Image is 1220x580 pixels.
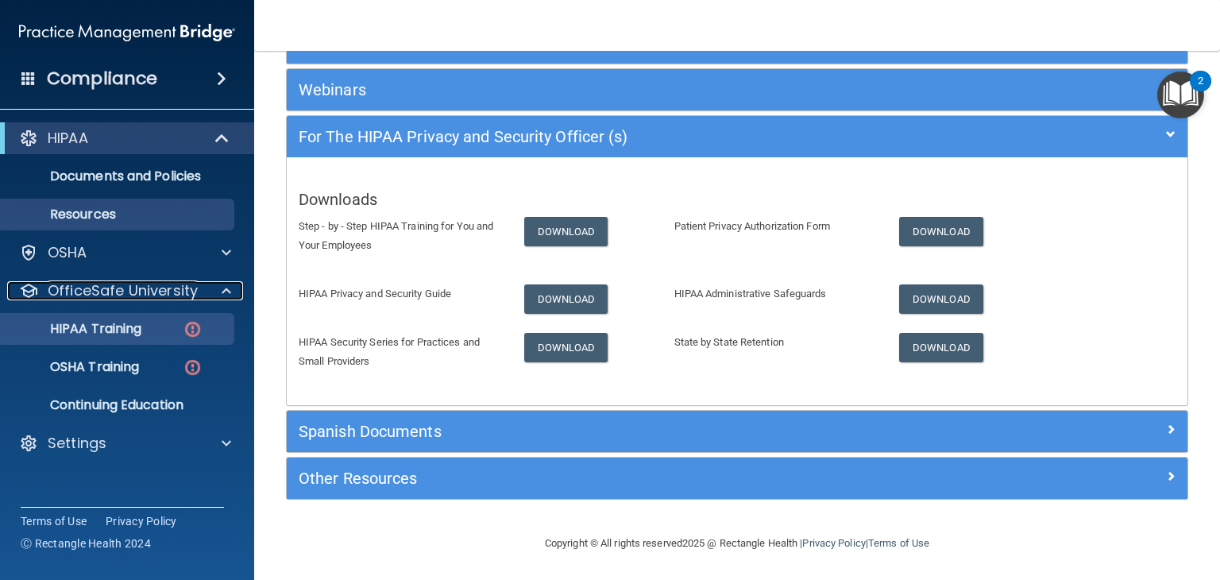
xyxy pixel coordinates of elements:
a: Other Resources [299,466,1176,491]
p: Patient Privacy Authorization Form [674,217,876,236]
p: Continuing Education [10,397,227,413]
a: For The HIPAA Privacy and Security Officer (s) [299,124,1176,149]
iframe: Drift Widget Chat Controller [946,476,1201,539]
p: OSHA Training [10,359,139,375]
img: danger-circle.6113f641.png [183,358,203,377]
a: Spanish Documents [299,419,1176,444]
a: Download [899,333,983,362]
h5: For The HIPAA Privacy and Security Officer (s) [299,128,951,145]
a: OfficeSafe University [19,281,231,300]
p: HIPAA Training [10,321,141,337]
h5: Webinars [299,81,951,99]
a: Privacy Policy [106,513,177,529]
span: Ⓒ Rectangle Health 2024 [21,536,151,551]
h5: OfficeSafe Tutorials [299,34,951,52]
a: Download [524,333,608,362]
div: Copyright © All rights reserved 2025 @ Rectangle Health | | [447,518,1027,569]
img: PMB logo [19,17,235,48]
p: HIPAA Privacy and Security Guide [299,284,500,304]
a: Download [524,284,608,314]
a: Download [524,217,608,246]
p: HIPAA [48,129,88,148]
a: Terms of Use [868,537,929,549]
p: HIPAA Administrative Safeguards [674,284,876,304]
p: OfficeSafe University [48,281,198,300]
div: 2 [1198,81,1203,102]
h5: Spanish Documents [299,423,951,440]
a: Settings [19,434,231,453]
p: Resources [10,207,227,222]
p: Documents and Policies [10,168,227,184]
a: Webinars [299,77,1176,102]
a: OSHA [19,243,231,262]
a: Terms of Use [21,513,87,529]
img: danger-circle.6113f641.png [183,319,203,339]
a: Privacy Policy [802,537,865,549]
a: Download [899,284,983,314]
h4: Compliance [47,68,157,90]
p: Settings [48,434,106,453]
p: Step - by - Step HIPAA Training for You and Your Employees [299,217,500,255]
a: Download [899,217,983,246]
p: HIPAA Security Series for Practices and Small Providers [299,333,500,371]
p: State by State Retention [674,333,876,352]
p: OSHA [48,243,87,262]
a: HIPAA [19,129,230,148]
button: Open Resource Center, 2 new notifications [1157,72,1204,118]
h5: Downloads [299,191,1176,208]
h5: Other Resources [299,470,951,487]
